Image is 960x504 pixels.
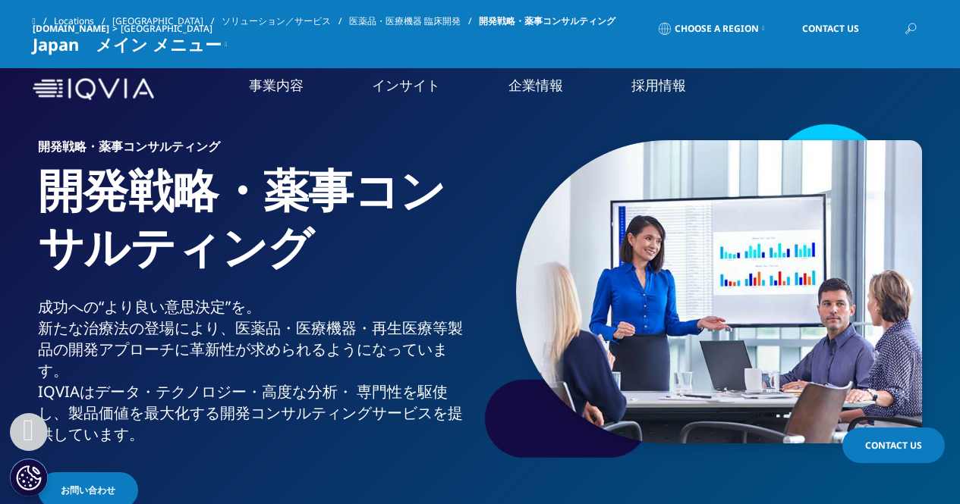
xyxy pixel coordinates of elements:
span: お問い合わせ [61,484,115,497]
span: Contact Us [802,24,859,33]
a: [DOMAIN_NAME] [33,22,109,35]
div: 成功への“より良い意思決定”を。 新たな治療法の登場により、医薬品・医療機器・再生医療等製品の開発アプローチに革新性が求められるようになっています。 IQVIAはデータ・テクノロジー・高度な分析... [38,296,474,445]
img: 539_custom-photo_group-collaborating-over-ideas.jpg [516,140,922,443]
nav: Primary [160,53,928,125]
div: [GEOGRAPHIC_DATA] [121,23,219,35]
h1: 開発戦略・薬事コンサルティング [38,161,474,296]
a: Contact Us [842,427,945,463]
button: Cookie 設定 [10,459,48,496]
a: Contact Us [779,11,882,46]
a: 企業情報 [508,76,563,95]
a: インサイト [372,76,440,95]
h6: 開発戦略・薬事コンサルティング [38,140,474,161]
span: Choose a Region [675,23,759,35]
a: 事業内容 [249,76,304,95]
span: Contact Us [865,439,922,452]
a: 採用情報 [631,76,686,95]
